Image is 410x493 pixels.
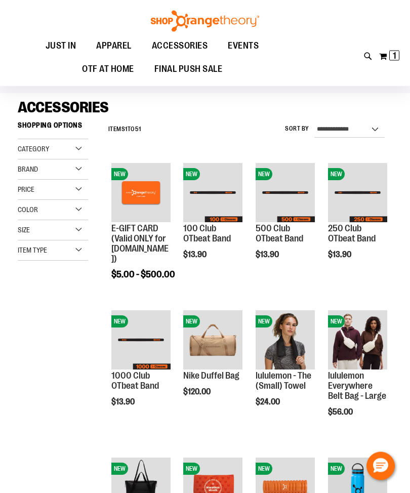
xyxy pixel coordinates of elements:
[46,34,76,57] span: JUST IN
[111,163,171,224] a: E-GIFT CARD (Valid ONLY for ShopOrangetheory.com)NEW
[183,311,242,370] img: Nike Duffel Bag
[393,51,396,61] span: 1
[251,306,320,433] div: product
[323,306,392,442] div: product
[86,34,142,58] a: APPAREL
[96,34,132,57] span: APPAREL
[183,169,200,181] span: NEW
[328,169,345,181] span: NEW
[251,158,320,280] div: product
[366,452,395,480] button: Hello, have a question? Let’s chat.
[72,58,144,81] a: OTF AT HOME
[149,11,261,32] img: Shop Orangetheory
[18,99,109,116] span: ACCESSORIES
[111,169,128,181] span: NEW
[183,251,208,260] span: $13.90
[183,316,200,328] span: NEW
[18,166,38,174] span: Brand
[106,306,176,428] div: product
[111,463,128,475] span: NEW
[328,311,387,370] img: lululemon Everywhere Belt Bag - Large
[328,463,345,475] span: NEW
[144,58,233,81] a: FINAL PUSH SALE
[142,34,218,57] a: ACCESSORIES
[111,311,171,370] img: Image of 1000 Club OTbeat Band
[328,408,354,417] span: $56.00
[183,463,200,475] span: NEW
[111,371,159,391] a: 1000 Club OTbeat Band
[125,126,128,133] span: 1
[18,206,38,214] span: Color
[82,58,134,80] span: OTF AT HOME
[256,251,280,260] span: $13.90
[256,169,272,181] span: NEW
[183,163,242,223] img: Image of 100 Club OTbeat Band
[256,224,303,244] a: 500 Club OTbeat Band
[256,398,281,407] span: $24.00
[323,158,392,280] div: product
[328,371,386,401] a: lululemon Everywhere Belt Bag - Large
[256,371,311,391] a: lululemon - The (Small) Towel
[183,371,239,381] a: Nike Duffel Bag
[178,158,248,280] div: product
[152,34,208,57] span: ACCESSORIES
[183,224,231,244] a: 100 Club OTbeat Band
[178,306,248,423] div: product
[111,316,128,328] span: NEW
[111,311,171,372] a: Image of 1000 Club OTbeat BandNEW
[183,163,242,224] a: Image of 100 Club OTbeat BandNEW
[228,34,259,57] span: EVENTS
[108,122,141,138] h2: Items to
[183,388,212,397] span: $120.00
[135,126,141,133] span: 51
[328,163,387,224] a: Image of 250 Club OTbeat BandNEW
[183,311,242,372] a: Nike Duffel BagNEW
[111,270,175,280] span: $5.00 - $500.00
[106,158,176,305] div: product
[256,311,315,372] a: lululemon - The (Small) TowelNEW
[35,34,87,58] a: JUST IN
[18,186,34,194] span: Price
[256,316,272,328] span: NEW
[285,125,309,134] label: Sort By
[111,398,136,407] span: $13.90
[18,117,88,140] strong: Shopping Options
[154,58,223,80] span: FINAL PUSH SALE
[328,316,345,328] span: NEW
[256,463,272,475] span: NEW
[111,224,169,264] a: E-GIFT CARD (Valid ONLY for [DOMAIN_NAME])
[218,34,269,58] a: EVENTS
[111,163,171,223] img: E-GIFT CARD (Valid ONLY for ShopOrangetheory.com)
[256,311,315,370] img: lululemon - The (Small) Towel
[328,311,387,372] a: lululemon Everywhere Belt Bag - LargeNEW
[18,226,30,234] span: Size
[256,163,315,224] a: Image of 500 Club OTbeat BandNEW
[328,224,376,244] a: 250 Club OTbeat Band
[328,163,387,223] img: Image of 250 Club OTbeat Band
[18,145,49,153] span: Category
[18,247,47,255] span: Item Type
[256,163,315,223] img: Image of 500 Club OTbeat Band
[328,251,353,260] span: $13.90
